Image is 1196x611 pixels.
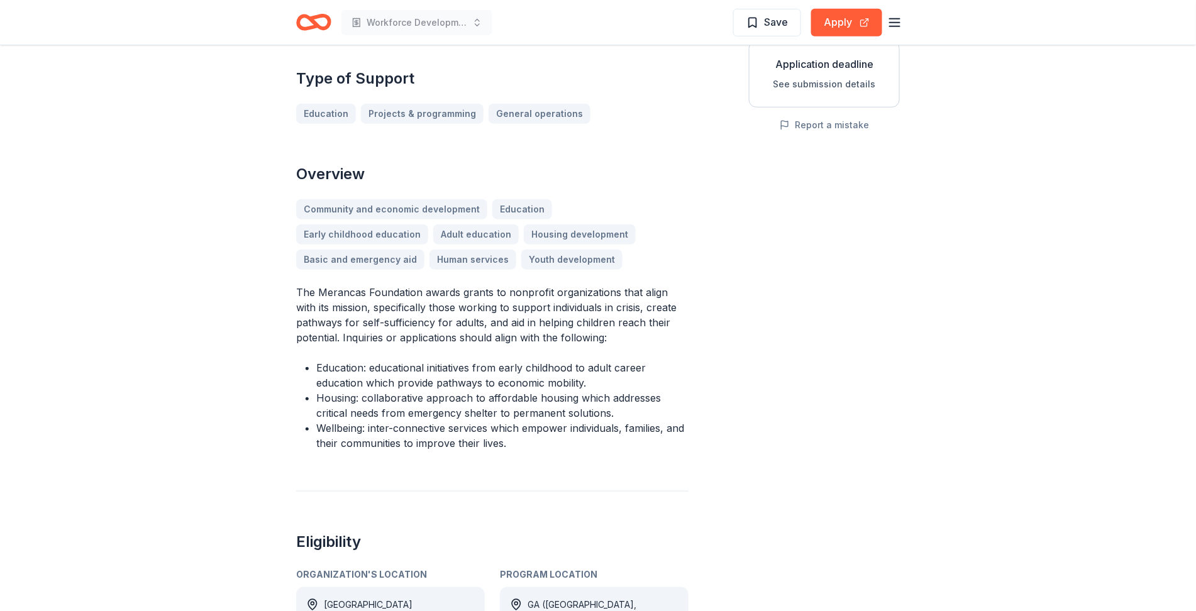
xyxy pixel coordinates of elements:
button: Apply [811,9,882,36]
span: Workforce Development [367,15,467,30]
li: Housing: collaborative approach to affordable housing which addresses critical needs from emergen... [316,390,689,421]
li: Wellbeing: inter-connective services which empower individuals, families, and their communities t... [316,421,689,451]
span: Save [764,14,788,30]
button: Save [733,9,801,36]
button: See submission details [773,77,876,92]
div: Organization's Location [296,567,485,582]
button: Report a mistake [780,118,869,133]
a: Education [296,104,356,124]
a: Home [296,8,331,37]
h2: Eligibility [296,532,689,552]
p: The Merancas Foundation awards grants to nonprofit organizations that align with its mission, spe... [296,285,689,345]
div: Program Location [500,567,689,582]
h2: Type of Support [296,69,689,89]
div: Application deadline [760,57,889,72]
li: Education: educational initiatives from early childhood to adult career education which provide p... [316,360,689,390]
button: Workforce Development [341,10,492,35]
a: General operations [489,104,590,124]
h2: Overview [296,164,689,184]
a: Projects & programming [361,104,484,124]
